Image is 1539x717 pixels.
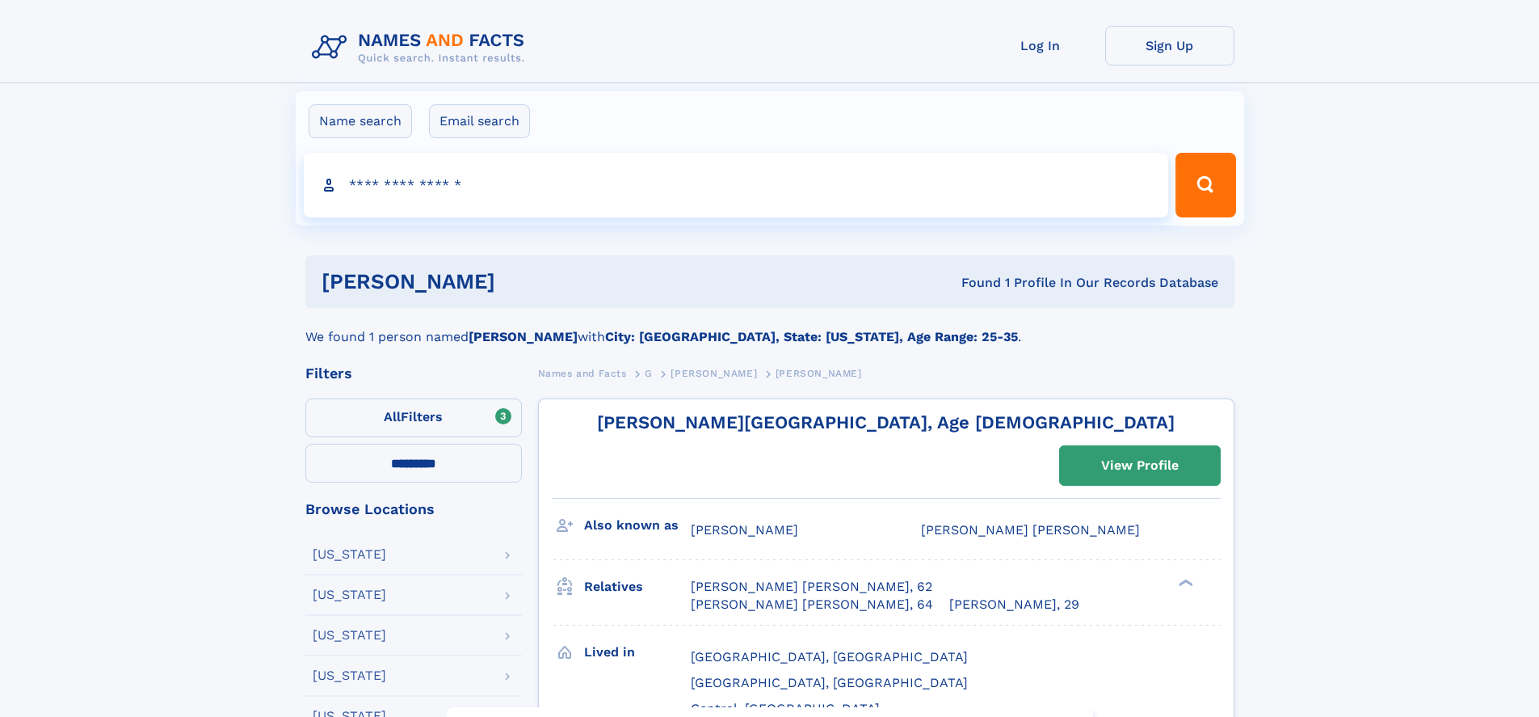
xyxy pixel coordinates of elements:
[313,548,386,561] div: [US_STATE]
[304,153,1169,217] input: search input
[429,104,530,138] label: Email search
[921,522,1140,538] span: [PERSON_NAME] [PERSON_NAME]
[1060,446,1220,485] a: View Profile
[645,368,653,379] span: G
[305,26,538,70] img: Logo Names and Facts
[691,649,968,664] span: [GEOGRAPHIC_DATA], [GEOGRAPHIC_DATA]
[691,522,798,538] span: [PERSON_NAME]
[691,578,932,596] a: [PERSON_NAME] [PERSON_NAME], 62
[728,274,1218,292] div: Found 1 Profile In Our Records Database
[691,596,933,614] a: [PERSON_NAME] [PERSON_NAME], 64
[671,368,757,379] span: [PERSON_NAME]
[597,412,1175,432] a: [PERSON_NAME][GEOGRAPHIC_DATA], Age [DEMOGRAPHIC_DATA]
[645,363,653,383] a: G
[305,502,522,517] div: Browse Locations
[671,363,757,383] a: [PERSON_NAME]
[1175,577,1194,588] div: ❯
[305,399,522,437] label: Filters
[691,675,968,690] span: [GEOGRAPHIC_DATA], [GEOGRAPHIC_DATA]
[1101,447,1179,484] div: View Profile
[305,308,1234,347] div: We found 1 person named with .
[313,588,386,601] div: [US_STATE]
[1105,26,1234,65] a: Sign Up
[313,629,386,642] div: [US_STATE]
[384,409,401,424] span: All
[469,329,578,344] b: [PERSON_NAME]
[1175,153,1235,217] button: Search Button
[584,639,691,666] h3: Lived in
[313,669,386,682] div: [US_STATE]
[691,701,880,716] span: Central, [GEOGRAPHIC_DATA]
[538,363,627,383] a: Names and Facts
[949,596,1079,614] a: [PERSON_NAME], 29
[584,512,691,539] h3: Also known as
[322,272,729,292] h1: [PERSON_NAME]
[305,366,522,381] div: Filters
[776,368,862,379] span: [PERSON_NAME]
[976,26,1105,65] a: Log In
[309,104,412,138] label: Name search
[605,329,1018,344] b: City: [GEOGRAPHIC_DATA], State: [US_STATE], Age Range: 25-35
[584,573,691,601] h3: Relatives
